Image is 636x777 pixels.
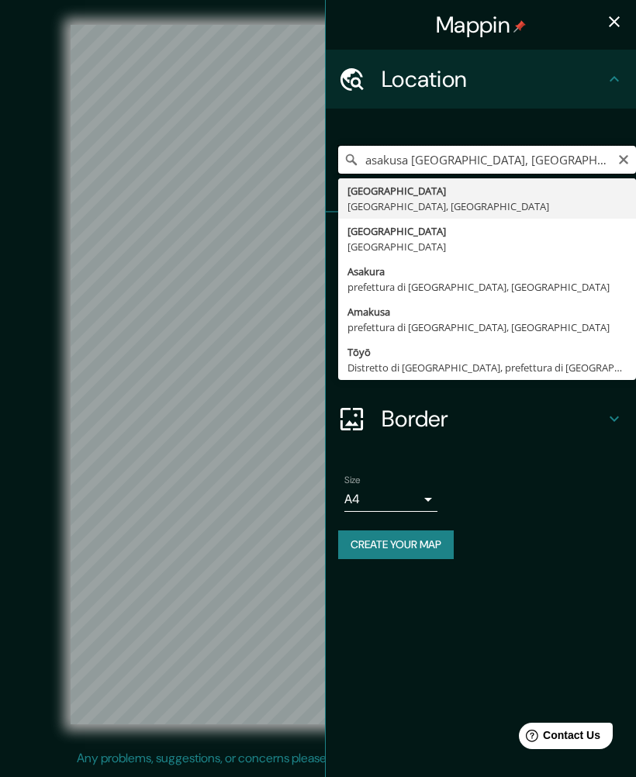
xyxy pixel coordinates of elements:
canvas: Map [71,25,565,724]
button: Clear [617,151,630,166]
div: Asakura [347,264,627,279]
img: pin-icon.png [513,20,526,33]
iframe: Help widget launcher [498,717,619,760]
div: prefettura di [GEOGRAPHIC_DATA], [GEOGRAPHIC_DATA] [347,319,627,335]
input: Pick your city or area [338,146,636,174]
div: [GEOGRAPHIC_DATA] [347,239,627,254]
div: [GEOGRAPHIC_DATA] [347,183,627,199]
label: Size [344,474,361,487]
div: [GEOGRAPHIC_DATA], [GEOGRAPHIC_DATA] [347,199,627,214]
button: Create your map [338,530,454,559]
h4: Border [382,405,605,433]
div: Pins [326,212,636,271]
div: Style [326,271,636,330]
div: [GEOGRAPHIC_DATA] [347,223,627,239]
div: Amakusa [347,304,627,319]
div: Distretto di [GEOGRAPHIC_DATA], prefettura di [GEOGRAPHIC_DATA], [GEOGRAPHIC_DATA] [347,360,627,375]
div: Layout [326,330,636,389]
div: A4 [344,487,437,512]
div: Tōyō [347,344,627,360]
div: prefettura di [GEOGRAPHIC_DATA], [GEOGRAPHIC_DATA] [347,279,627,295]
div: Location [326,50,636,109]
div: Border [326,389,636,448]
h4: Location [382,65,605,93]
h4: Mappin [436,11,526,39]
p: Any problems, suggestions, or concerns please email . [77,749,554,768]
